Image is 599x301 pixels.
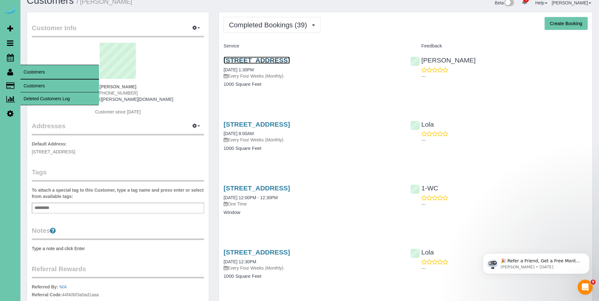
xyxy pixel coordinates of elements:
[421,73,588,79] p: ---
[32,226,204,240] legend: Notes
[224,184,290,192] a: [STREET_ADDRESS]
[410,57,476,64] a: [PERSON_NAME]
[591,280,596,285] span: 9
[552,0,591,5] a: [PERSON_NAME]
[224,131,254,136] a: [DATE] 8:00AM
[20,79,99,105] ul: Customers
[545,17,588,30] button: Create Booking
[59,284,67,289] a: N/A
[224,57,290,64] a: [STREET_ADDRESS]
[495,0,514,5] a: Beta
[224,210,401,215] h4: Window
[224,265,401,271] p: Every Four Weeks (Monthly)
[20,92,99,105] a: Deleted Customers Log
[224,82,401,87] h4: 1000 Square Feet
[473,240,599,284] iframe: Intercom notifications message
[224,195,278,200] a: [DATE] 12:00PM - 12:30PM
[229,21,310,29] span: Completed Bookings (39)
[535,0,547,5] a: Help
[20,79,99,92] a: Customers
[224,146,401,151] h4: 1000 Square Feet
[578,280,593,295] iframe: Intercom live chat
[224,43,401,49] h4: Service
[224,137,401,143] p: Every Four Weeks (Monthly)
[421,201,588,207] p: ---
[32,167,204,182] legend: Tags
[63,97,173,102] a: [EMAIL_ADDRESS][PERSON_NAME][DOMAIN_NAME]
[4,6,16,15] img: Automaid Logo
[224,249,290,256] a: [STREET_ADDRESS]
[32,23,204,37] legend: Customer Info
[410,249,434,256] a: Lola
[32,141,67,147] label: Default Address:
[224,274,401,279] h4: 1000 Square Feet
[98,90,138,96] span: [PHONE_NUMBER]
[224,67,254,72] a: [DATE] 1:30PM
[421,137,588,143] p: ---
[20,65,99,79] span: Customers
[224,201,401,207] p: One Time
[32,187,204,200] label: To attach a special tag to this Customer, type a tag name and press enter or select from availabl...
[95,109,141,114] span: Customer since [DATE]
[224,259,256,264] a: [DATE] 12:30PM
[99,84,136,89] strong: [PERSON_NAME]
[32,292,62,298] label: Referral Code:
[224,17,320,33] button: Completed Bookings (39)
[410,121,434,128] a: Lola
[410,43,588,49] h4: Feedback
[224,73,401,79] p: Every Four Weeks (Monthly)
[32,149,75,154] span: [STREET_ADDRESS]
[32,245,204,252] pre: Type a note and click Enter
[32,284,58,290] label: Referred By:
[421,265,588,271] p: ---
[410,184,438,192] a: 1-WC
[224,121,290,128] a: [STREET_ADDRESS]
[32,264,204,278] legend: Referral Rewards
